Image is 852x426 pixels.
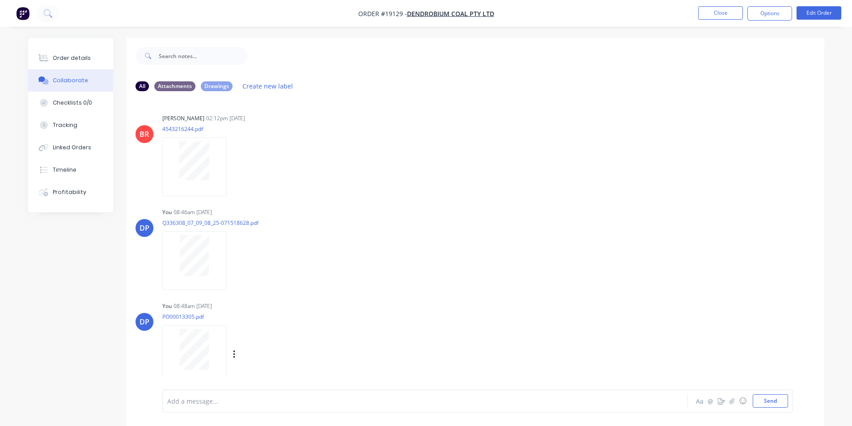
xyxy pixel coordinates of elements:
button: Profitability [28,181,113,203]
div: Attachments [154,81,195,91]
button: Send [753,394,788,408]
button: Checklists 0/0 [28,92,113,114]
div: Tracking [53,121,77,129]
div: 08:46am [DATE] [174,208,212,216]
div: All [136,81,149,91]
button: Aa [695,396,705,406]
img: Factory [16,7,30,20]
input: Search notes... [159,47,247,65]
p: PO00013305.pdf [162,313,326,321]
button: Edit Order [797,6,841,20]
div: You [162,208,172,216]
div: [PERSON_NAME] [162,114,204,122]
a: Dendrobium Coal Pty Ltd [407,9,494,18]
div: DP [140,316,149,327]
div: Profitability [53,188,86,196]
p: 4543216244.pdf [162,125,236,133]
div: Order details [53,54,91,62]
span: Order #19129 - [358,9,407,18]
button: ☺ [738,396,748,406]
button: Linked Orders [28,136,113,159]
div: You [162,302,172,310]
button: Create new label [238,80,298,92]
div: Linked Orders [53,143,91,152]
div: 02:12pm [DATE] [206,114,245,122]
div: Checklists 0/0 [53,99,92,107]
div: Timeline [53,166,76,174]
button: Tracking [28,114,113,136]
button: Close [698,6,743,20]
p: Q336308_07_09_08_25-071518628.pdf [162,219,259,227]
div: Drawings [201,81,233,91]
button: Options [747,6,792,21]
button: @ [705,396,716,406]
div: DP [140,223,149,233]
div: Collaborate [53,76,88,84]
button: Collaborate [28,69,113,92]
button: Timeline [28,159,113,181]
div: 08:48am [DATE] [174,302,212,310]
div: BR [140,129,149,139]
button: Order details [28,47,113,69]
